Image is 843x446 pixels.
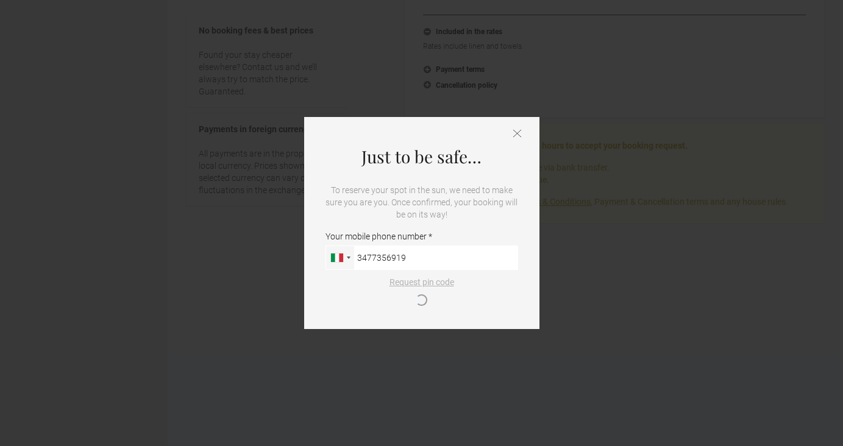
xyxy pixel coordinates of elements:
div: Italy (Italia): +39 [326,246,354,269]
h4: Just to be safe… [325,147,518,166]
input: Your mobile phone number [325,246,518,270]
span: Your mobile phone number [325,230,432,242]
button: Close [513,129,521,140]
button: Request pin code [382,276,461,306]
p: To reserve your spot in the sun, we need to make sure you are you. Once confirmed, your booking w... [325,184,518,221]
